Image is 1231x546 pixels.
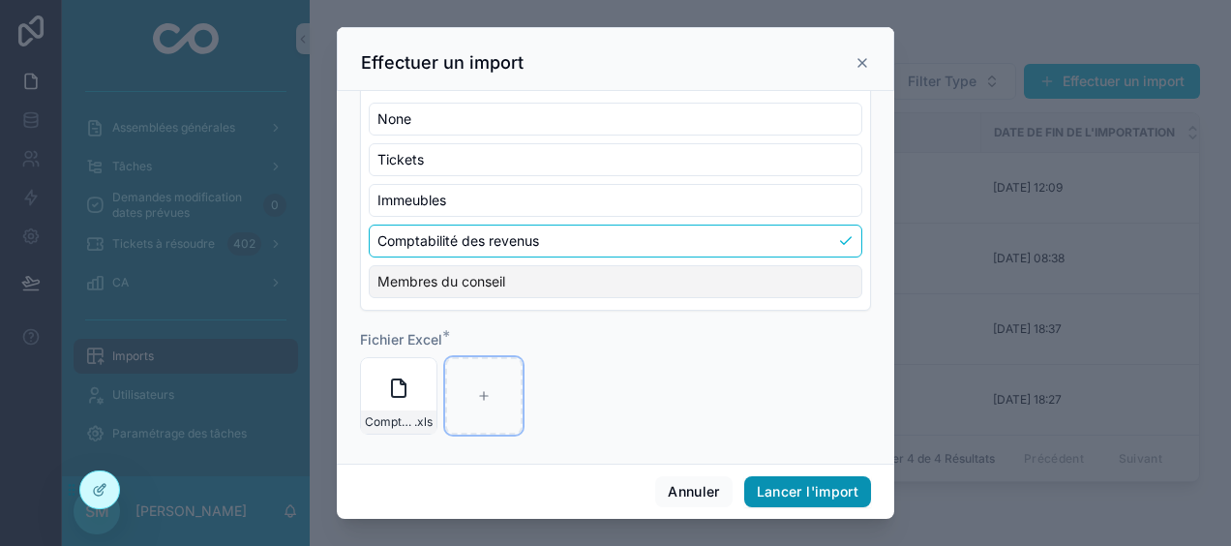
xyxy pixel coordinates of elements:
span: Membres du conseil [377,272,505,291]
span: Tickets [377,150,424,169]
div: Suggestions [361,91,870,310]
span: .xls [414,414,433,430]
span: Comptabilité des revenus [377,231,539,251]
span: Fichier Excel [360,331,442,348]
div: None [369,103,862,136]
button: Annuler [655,476,732,507]
button: Lancer l'import [744,476,871,507]
span: Comptabilite_20250904_161926 [365,414,414,430]
span: Immeubles [377,191,446,210]
h3: Effectuer un import [361,51,524,75]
